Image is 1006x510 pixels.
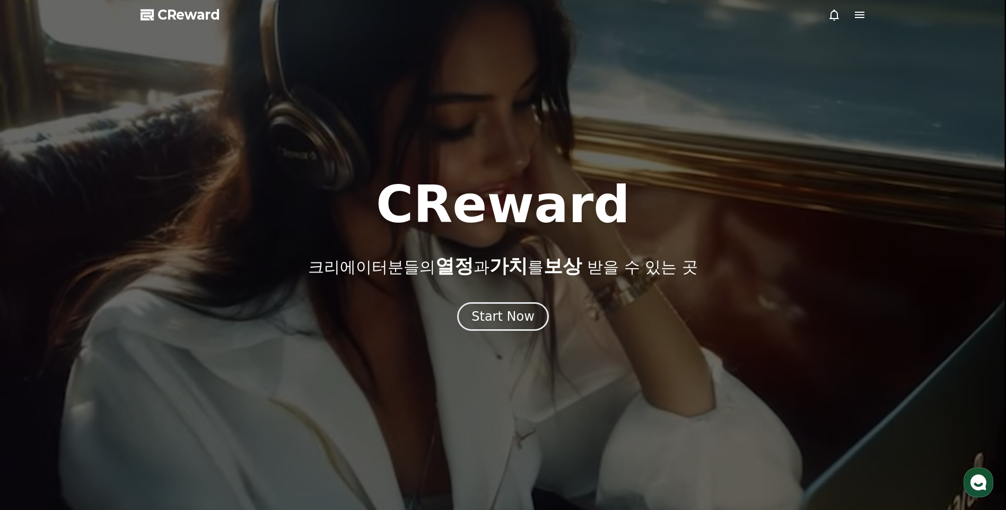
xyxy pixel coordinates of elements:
[435,255,474,277] span: 열정
[457,313,549,323] a: Start Now
[471,308,535,325] div: Start Now
[308,256,697,277] p: 크리에이터분들의 과 를 받을 수 있는 곳
[544,255,582,277] span: 보상
[376,179,630,230] h1: CReward
[158,6,220,23] span: CReward
[164,352,177,360] span: 설정
[137,336,204,363] a: 설정
[141,6,220,23] a: CReward
[97,353,110,361] span: 대화
[489,255,528,277] span: 가치
[33,352,40,360] span: 홈
[3,336,70,363] a: 홈
[457,302,549,331] button: Start Now
[70,336,137,363] a: 대화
